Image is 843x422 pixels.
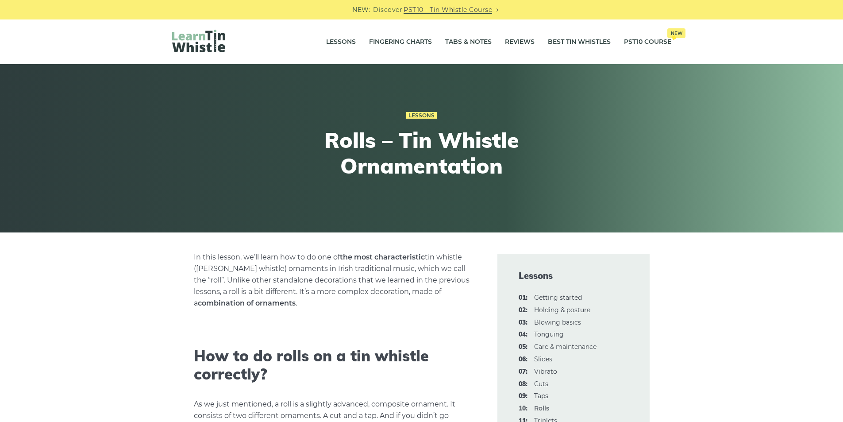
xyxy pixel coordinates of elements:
[172,30,225,52] img: LearnTinWhistle.com
[519,342,527,352] span: 05:
[624,31,671,53] a: PST10 CourseNew
[198,299,296,307] strong: combination of ornaments
[519,317,527,328] span: 03:
[406,112,437,119] a: Lessons
[534,380,548,388] a: 08:Cuts
[519,293,527,303] span: 01:
[519,403,527,414] span: 10:
[519,305,527,316] span: 02:
[194,252,476,309] p: In this lesson, we’ll learn how to do one of tin whistle ([PERSON_NAME] whistle) ornaments in Iri...
[548,31,611,53] a: Best Tin Whistles
[194,347,476,383] h2: How to do rolls on a tin whistle correctly?
[534,355,552,363] a: 06:Slides
[534,404,549,412] strong: Rolls
[519,391,527,402] span: 09:
[534,392,548,400] a: 09:Taps
[340,253,425,261] strong: the most characteristic
[534,330,564,338] a: 04:Tonguing
[445,31,492,53] a: Tabs & Notes
[667,28,685,38] span: New
[534,294,582,302] a: 01:Getting started
[534,343,597,351] a: 05:Care & maintenance
[519,329,527,340] span: 04:
[259,128,585,178] h1: Rolls – Tin Whistle Ornamentation
[534,318,581,326] a: 03:Blowing basics
[505,31,535,53] a: Reviews
[519,270,628,282] span: Lessons
[519,354,527,365] span: 06:
[534,368,557,376] a: 07:Vibrato
[326,31,356,53] a: Lessons
[534,306,590,314] a: 02:Holding & posture
[519,367,527,377] span: 07:
[519,379,527,390] span: 08:
[369,31,432,53] a: Fingering Charts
